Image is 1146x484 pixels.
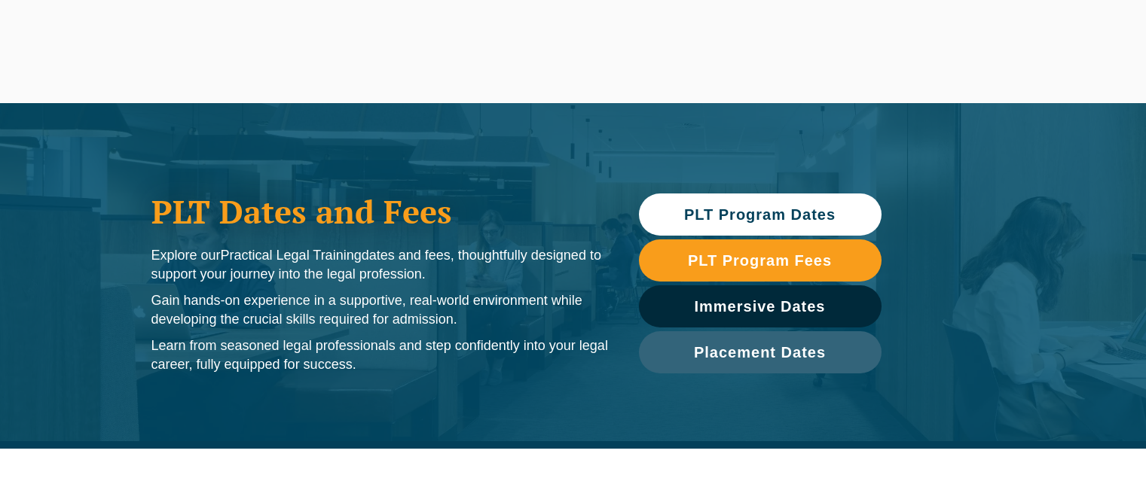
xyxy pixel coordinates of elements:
span: Immersive Dates [695,299,826,314]
span: PLT Program Fees [688,253,832,268]
span: Practical Legal Training [221,248,362,263]
p: Explore our dates and fees, thoughtfully designed to support your journey into the legal profession. [151,246,609,284]
h1: PLT Dates and Fees [151,193,609,230]
a: PLT Program Fees [639,239,882,282]
p: Gain hands-on experience in a supportive, real-world environment while developing the crucial ski... [151,291,609,329]
a: PLT Program Dates [639,193,882,236]
span: Placement Dates [694,345,826,360]
span: PLT Program Dates [684,207,836,222]
p: Learn from seasoned legal professionals and step confidently into your legal career, fully equipp... [151,336,609,374]
a: Placement Dates [639,331,882,373]
a: Immersive Dates [639,285,882,327]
